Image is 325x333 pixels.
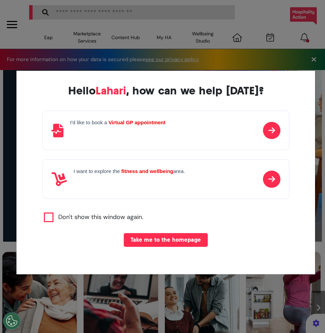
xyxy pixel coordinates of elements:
span: Lahari [96,84,126,97]
div: Hello , how can we help [DATE]? [30,84,301,97]
h4: I'd like to book a [70,119,166,126]
button: Open Preferences [3,312,20,330]
input: Agree to privacy policy [44,213,53,222]
button: Take me to the homepage [124,233,208,247]
strong: fitness and wellbeing [121,168,173,174]
h4: I want to explore the area. [74,168,185,174]
label: Don't show this window again. [58,213,143,222]
strong: Virtual GP appointment [109,119,166,125]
